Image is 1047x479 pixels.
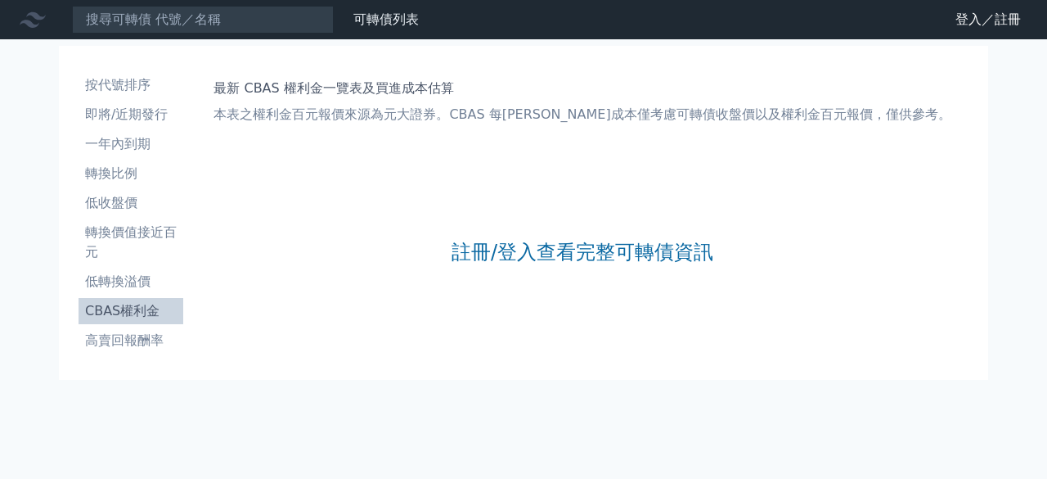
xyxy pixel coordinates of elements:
a: 低收盤價 [79,190,183,216]
li: 轉換價值接近百元 [79,223,183,262]
li: 低轉換溢價 [79,272,183,291]
a: 即將/近期發行 [79,102,183,128]
li: CBAS權利金 [79,301,183,321]
li: 一年內到期 [79,134,183,154]
a: 按代號排序 [79,72,183,98]
li: 高賣回報酬率 [79,331,183,350]
li: 即將/近期發行 [79,105,183,124]
input: 搜尋可轉債 代號／名稱 [72,6,334,34]
a: 註冊/登入查看完整可轉債資訊 [452,239,713,265]
a: 低轉換溢價 [79,269,183,295]
p: 本表之權利金百元報價來源為元大證券。CBAS 每[PERSON_NAME]成本僅考慮可轉債收盤價以及權利金百元報價，僅供參考。 [213,105,950,124]
li: 低收盤價 [79,193,183,213]
a: 轉換比例 [79,160,183,187]
li: 轉換比例 [79,164,183,183]
a: 高賣回報酬率 [79,328,183,354]
a: 一年內到期 [79,131,183,157]
li: 按代號排序 [79,75,183,95]
h1: 最新 CBAS 權利金一覽表及買進成本估算 [213,79,950,98]
a: 可轉債列表 [353,11,419,27]
a: 轉換價值接近百元 [79,219,183,265]
a: CBAS權利金 [79,298,183,324]
a: 登入／註冊 [942,7,1034,33]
